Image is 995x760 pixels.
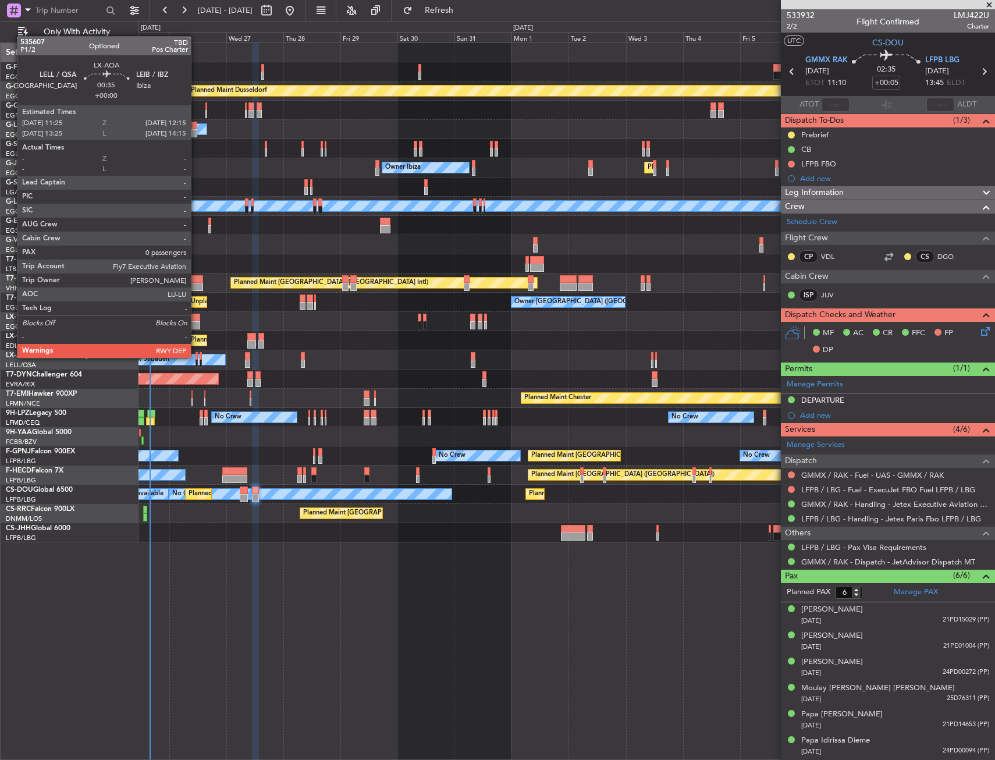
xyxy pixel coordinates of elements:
div: Wed 3 [626,32,683,42]
a: EGGW/LTN [6,169,41,177]
span: AC [853,328,863,339]
div: Fri 5 [740,32,797,42]
div: Wed 27 [226,32,283,42]
div: [DATE] [141,23,161,33]
label: Planned PAX [787,587,830,598]
a: LGAV/ATH [6,188,37,197]
div: Planned Maint [GEOGRAPHIC_DATA] ([GEOGRAPHIC_DATA]) [531,447,715,464]
a: EGNR/CEG [6,111,41,120]
span: CR [883,328,893,339]
a: EGGW/LTN [6,207,41,216]
a: JUV [821,290,847,300]
input: --:-- [822,98,850,112]
a: T7-BREChallenger 604 [6,256,80,263]
span: 21PD15029 (PP) [943,615,989,625]
a: LFPB/LBG [6,495,36,504]
a: LFPB / LBG - Pax Visa Requirements [801,542,926,552]
div: Tue 26 [169,32,226,42]
a: LELL/QSA [6,361,36,370]
div: Sun 31 [454,32,511,42]
span: DP [823,345,833,356]
span: T7-EMI [6,390,29,397]
a: LX-AOACitation Mustang [6,352,89,359]
span: Services [785,423,815,436]
span: (1/1) [953,362,970,374]
span: G-JAGA [6,160,33,167]
a: DGO [937,251,964,262]
button: Refresh [397,1,467,20]
span: G-LEAX [6,122,31,129]
span: (4/6) [953,423,970,435]
a: G-VNORChallenger 650 [6,237,84,244]
span: T7-DYN [6,371,32,378]
div: CP [799,250,818,263]
a: LFPB / LBG - Handling - Jetex Paris Fbo LFPB / LBG [801,514,981,524]
div: [PERSON_NAME] [801,630,863,642]
span: 11:10 [827,77,846,89]
a: GMMX / RAK - Fuel - UAS - GMMX / RAK [801,470,944,480]
a: G-ENRGPraetor 600 [6,218,72,225]
div: Tue 2 [568,32,626,42]
div: Mon 1 [511,32,568,42]
a: CS-JHHGlobal 6000 [6,525,70,532]
div: No Crew Sabadell [115,351,169,368]
div: Add new [800,410,989,420]
span: Others [785,527,811,540]
a: EGLF/FAB [6,150,36,158]
a: EGLF/FAB [6,303,36,312]
span: CS-DOU [872,37,904,49]
a: Manage Services [787,439,845,451]
span: Charter [954,22,989,31]
a: G-GARECessna Citation XLS+ [6,102,102,109]
span: G-ENRG [6,218,33,225]
span: 25D76311 (PP) [947,694,989,704]
span: G-SPCY [6,179,31,186]
a: LFMD/CEQ [6,418,40,427]
span: Crew [785,200,805,214]
span: [DATE] [801,642,821,651]
a: Schedule Crew [787,216,837,228]
div: Planned Maint Dusseldorf [191,82,267,100]
div: No Crew [743,447,770,464]
div: Unplanned Maint [GEOGRAPHIC_DATA] ([GEOGRAPHIC_DATA]) [191,293,382,311]
a: GMMX / RAK - Handling - Jetex Executive Aviation GMMX / RAK [801,499,989,509]
span: 9H-YAA [6,429,32,436]
a: CS-RRCFalcon 900LX [6,506,74,513]
a: T7-LZZIPraetor 600 [6,294,69,301]
span: G-GAAL [6,83,33,90]
a: FCBB/BZV [6,438,37,446]
div: Papa [PERSON_NAME] [801,709,883,720]
a: EVRA/RIX [6,380,35,389]
a: Manage Permits [787,379,843,390]
span: [DATE] [801,695,821,704]
div: DEPARTURE [801,395,844,405]
div: A/C Unavailable [115,485,164,503]
span: CS-DOU [6,486,33,493]
div: No Crew [671,409,698,426]
a: LX-GBHFalcon 7X [6,333,63,340]
span: Leg Information [785,186,844,200]
span: [DATE] [805,66,829,77]
span: (6/6) [953,569,970,581]
div: No Crew [215,409,241,426]
div: CS [915,250,934,263]
div: Thu 28 [283,32,340,42]
a: EDLW/DTM [6,342,40,350]
span: LFPB LBG [925,55,960,66]
a: T7-DYNChallenger 604 [6,371,82,378]
div: Prebrief [801,130,829,140]
span: FFC [912,328,925,339]
span: F-GPNJ [6,448,31,455]
span: 533932 [787,9,815,22]
a: LFMN/NCE [6,399,40,408]
span: 02:35 [877,64,895,76]
span: T7-LZZI [6,294,30,301]
span: F-HECD [6,467,31,474]
span: ALDT [957,99,976,111]
a: VDL [821,251,847,262]
span: [DATE] - [DATE] [198,5,253,16]
a: GMMX / RAK - Dispatch - JetAdvisor Dispatch MT [801,557,975,567]
span: [DATE] [801,747,821,756]
div: Planned Maint [GEOGRAPHIC_DATA] ([GEOGRAPHIC_DATA]) [529,485,712,503]
a: G-SPCYLegacy 650 [6,179,68,186]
